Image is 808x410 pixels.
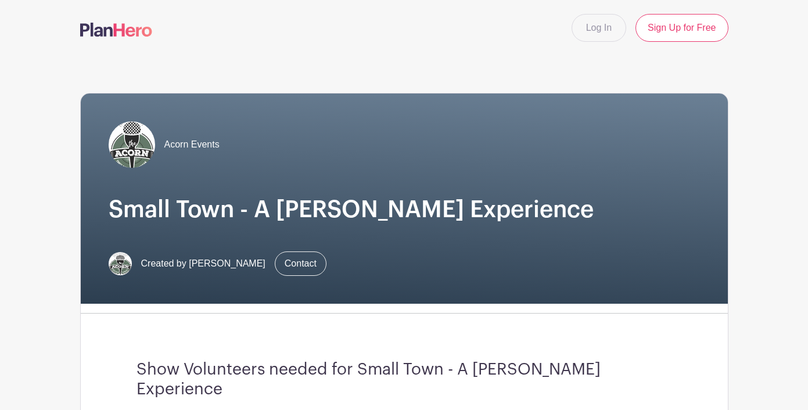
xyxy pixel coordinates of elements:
[80,23,152,37] img: logo-507f7623f17ff9eddc593b1ce0a138ce2505c220e1c5a4e2b4648c50719b7d32.svg
[164,138,220,152] span: Acorn Events
[137,360,672,399] h3: Show Volunteers needed for Small Town - A [PERSON_NAME] Experience
[109,196,700,224] h1: Small Town - A [PERSON_NAME] Experience
[275,251,326,276] a: Contact
[141,257,265,271] span: Created by [PERSON_NAME]
[109,252,132,275] img: Acorn%20Logo%20SMALL.jpg
[635,14,728,42] a: Sign Up for Free
[109,121,155,168] img: Acorn%20Logo%20SMALL.jpg
[572,14,626,42] a: Log In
